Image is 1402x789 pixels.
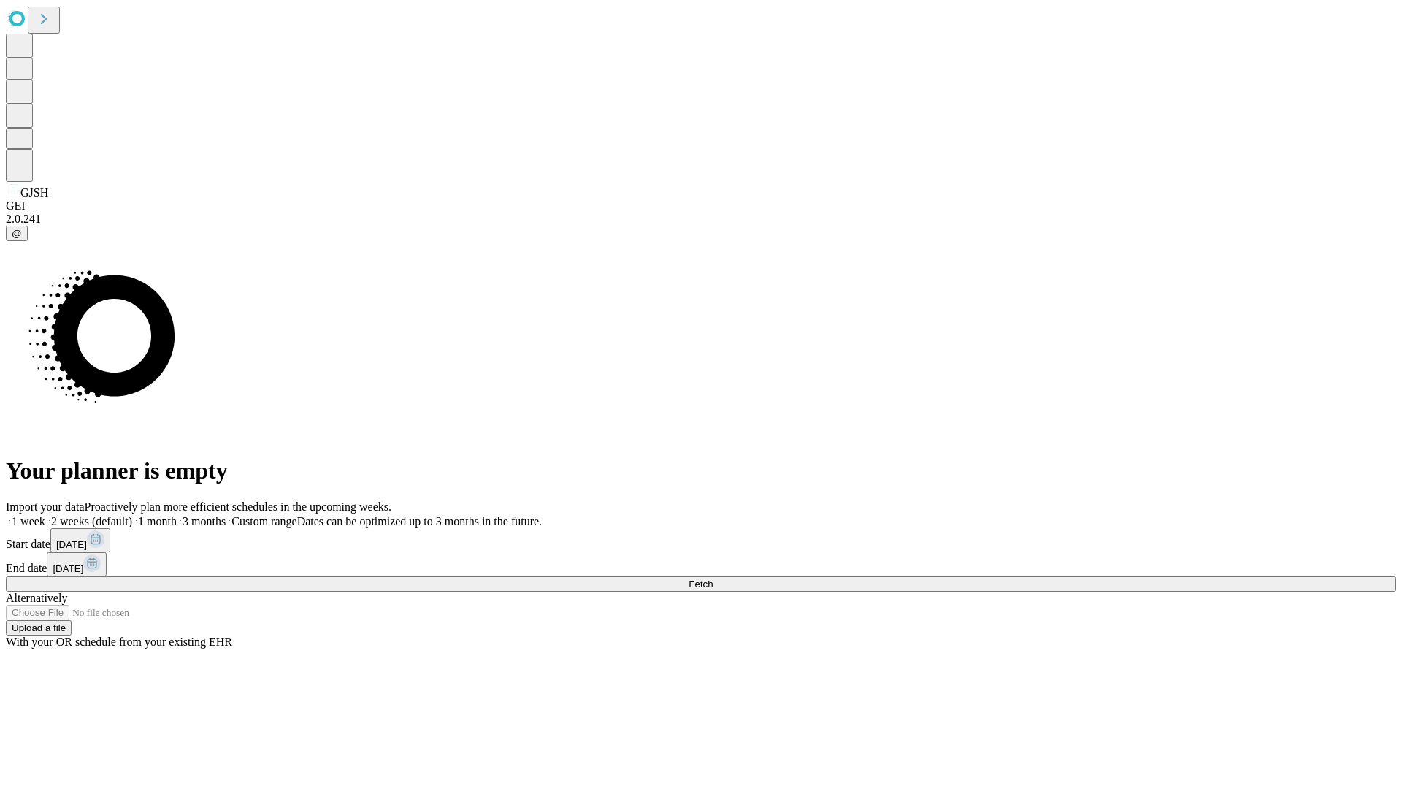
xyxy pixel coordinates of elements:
h1: Your planner is empty [6,457,1396,484]
div: End date [6,552,1396,576]
span: Custom range [231,515,296,527]
span: Proactively plan more efficient schedules in the upcoming weeks. [85,500,391,513]
div: Start date [6,528,1396,552]
span: [DATE] [53,563,83,574]
span: With your OR schedule from your existing EHR [6,636,232,648]
button: Upload a file [6,620,72,636]
span: 1 week [12,515,45,527]
span: @ [12,228,22,239]
button: [DATE] [47,552,107,576]
button: @ [6,226,28,241]
div: 2.0.241 [6,213,1396,226]
span: 3 months [183,515,226,527]
div: GEI [6,199,1396,213]
button: [DATE] [50,528,110,552]
span: Alternatively [6,592,67,604]
span: Dates can be optimized up to 3 months in the future. [297,515,542,527]
span: Import your data [6,500,85,513]
span: GJSH [20,186,48,199]
span: 1 month [138,515,177,527]
span: [DATE] [56,539,87,550]
button: Fetch [6,576,1396,592]
span: Fetch [689,579,713,590]
span: 2 weeks (default) [51,515,132,527]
